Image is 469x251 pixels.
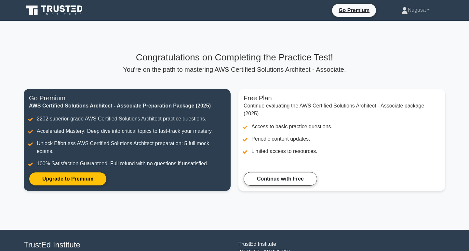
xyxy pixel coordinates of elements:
p: You're on the path to mastering AWS Certified Solutions Architect - Associate. [24,66,445,73]
a: Upgrade to Premium [29,172,107,186]
a: Continue with Free [244,172,317,186]
h3: Congratulations on Completing the Practice Test! [24,52,445,63]
a: Go Premium [335,6,373,14]
a: Nugusa [386,4,445,17]
h4: TrustEd Institute [24,240,231,250]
